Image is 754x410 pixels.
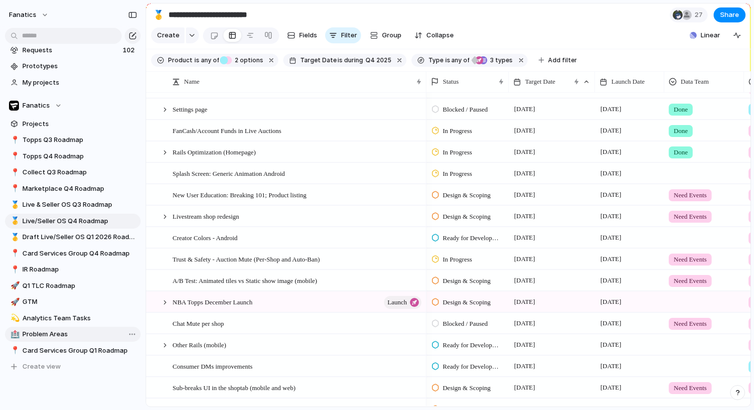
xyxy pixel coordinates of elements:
[366,56,391,65] span: Q4 2025
[598,339,624,351] span: [DATE]
[22,167,137,177] span: Collect Q3 Roadmap
[173,103,207,115] span: Settings page
[5,165,141,180] a: 📍Collect Q3 Roadmap
[525,77,556,87] span: Target Date
[487,56,495,64] span: 3
[5,311,141,326] div: 💫Analytics Team Tasks
[10,199,17,211] div: 🥇
[9,265,19,274] button: 📍
[598,125,624,137] span: [DATE]
[5,230,141,245] div: 🥇Draft Live/Seller OS Q1 2026 Roadmap
[674,319,707,329] span: Need Events
[22,184,137,194] span: Marketplace Q4 Roadmap
[387,295,407,309] span: launch
[5,327,141,342] a: 🏥Problem Areas
[5,214,141,229] a: 🥇Live/Seller OS Q4 Roadmap
[365,27,406,43] button: Group
[9,151,19,161] button: 📍
[5,278,141,293] a: 🚀Q1 TLC Roadmap
[5,197,141,212] a: 🥇Live & Seller OS Q3 Roadmap
[9,297,19,307] button: 🚀
[9,135,19,145] button: 📍
[9,167,19,177] button: 📍
[5,294,141,309] a: 🚀GTM
[5,181,141,196] a: 📍Marketplace Q4 Roadmap
[5,359,141,374] button: Create view
[443,77,459,87] span: Status
[10,248,17,259] div: 📍
[192,55,221,66] button: isany of
[598,382,624,394] span: [DATE]
[22,135,137,145] span: Topps Q3 Roadmap
[695,10,706,20] span: 27
[443,126,472,136] span: In Progress
[325,27,361,43] button: Filter
[5,98,141,113] button: Fanatics
[22,216,137,226] span: Live/Seller OS Q4 Roadmap
[512,339,538,351] span: [DATE]
[674,190,707,200] span: Need Events
[22,151,137,161] span: Topps Q4 Roadmap
[5,343,141,358] a: 📍Card Services Group Q1 Roadmap
[220,55,265,66] button: 2 options
[512,296,538,308] span: [DATE]
[173,167,285,179] span: Splash Screen: Generic Animation Android
[173,296,252,307] span: NBA Topps December Launch
[337,55,365,66] button: isduring
[22,281,137,291] span: Q1 TLC Roadmap
[22,45,120,55] span: Requests
[10,167,17,178] div: 📍
[443,190,491,200] span: Design & Scoping
[443,147,472,157] span: In Progress
[470,55,515,66] button: 3 types
[512,210,538,222] span: [DATE]
[598,232,624,244] span: [DATE]
[153,8,164,21] div: 🥇
[512,382,538,394] span: [DATE]
[5,246,141,261] div: 📍Card Services Group Q4 Roadmap
[443,383,491,393] span: Design & Scoping
[5,117,141,132] a: Projects
[598,189,624,201] span: [DATE]
[9,200,19,210] button: 🥇
[22,78,137,88] span: My projects
[10,215,17,227] div: 🥇
[714,7,746,22] button: Share
[5,133,141,147] div: 📍Topps Q3 Roadmap
[443,233,500,243] span: Ready for Development
[10,345,17,356] div: 📍
[512,146,538,158] span: [DATE]
[720,10,739,20] span: Share
[232,56,263,65] span: options
[173,125,281,136] span: FanCash/Account Funds in Live Auctions
[173,382,296,393] span: Sub-breaks UI in the shoptab (mobile and web)
[5,59,141,74] a: Prototypes
[9,281,19,291] button: 🚀
[512,167,538,179] span: [DATE]
[341,30,357,40] span: Filter
[598,317,624,329] span: [DATE]
[22,362,61,372] span: Create view
[5,149,141,164] a: 📍Topps Q4 Roadmap
[512,125,538,137] span: [DATE]
[512,317,538,329] span: [DATE]
[5,43,141,58] a: Requests102
[5,75,141,90] a: My projects
[512,232,538,244] span: [DATE]
[443,105,488,115] span: Blocked / Paused
[22,297,137,307] span: GTM
[598,296,624,308] span: [DATE]
[681,77,709,87] span: Data Team
[22,232,137,242] span: Draft Live/Seller OS Q1 2026 Roadmap
[674,276,707,286] span: Need Events
[512,189,538,201] span: [DATE]
[22,329,137,339] span: Problem Areas
[10,280,17,291] div: 🚀
[443,212,491,222] span: Design & Scoping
